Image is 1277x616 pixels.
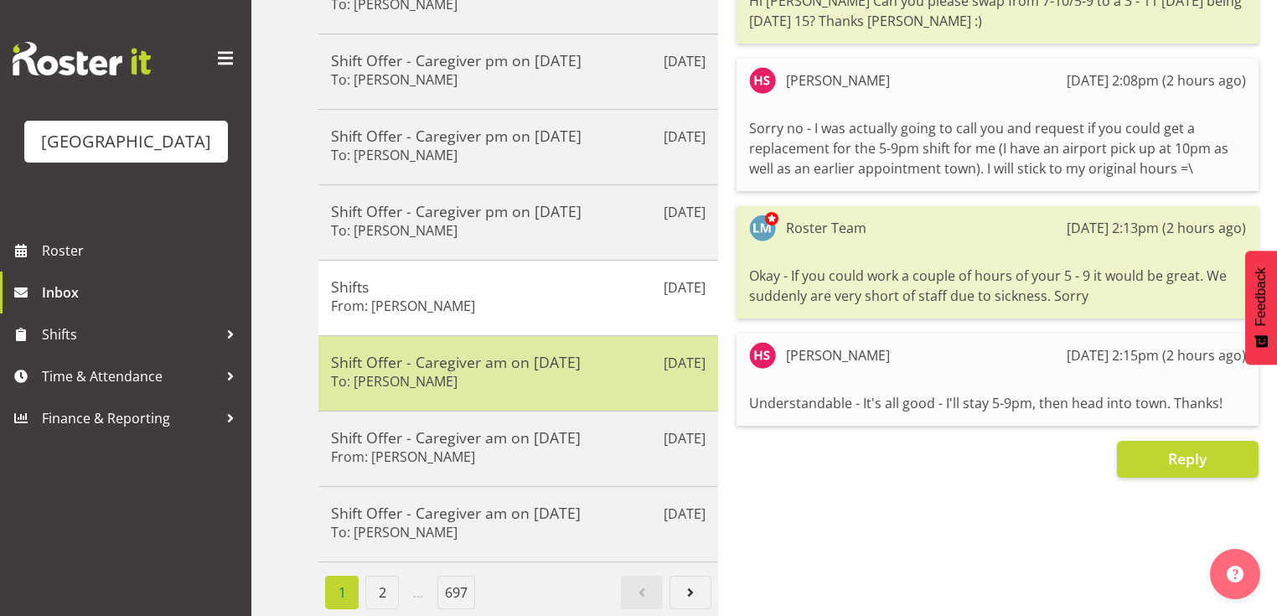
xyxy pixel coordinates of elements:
p: [DATE] [664,277,706,298]
p: [DATE] [664,202,706,222]
h6: To: [PERSON_NAME] [331,71,458,88]
div: [GEOGRAPHIC_DATA] [41,129,211,154]
div: [PERSON_NAME] [786,70,890,91]
div: Roster Team [786,218,866,238]
h5: Shift Offer - Caregiver pm on [DATE] [331,202,706,220]
h5: Shift Offer - Caregiver am on [DATE] [331,353,706,371]
button: Reply [1117,441,1259,478]
h5: Shift Offer - Caregiver pm on [DATE] [331,127,706,145]
h6: From: [PERSON_NAME] [331,448,475,465]
img: Rosterit website logo [13,42,151,75]
div: [DATE] 2:08pm (2 hours ago) [1067,70,1246,91]
span: Shifts [42,322,218,347]
h6: To: [PERSON_NAME] [331,524,458,541]
p: [DATE] [664,428,706,448]
h5: Shift Offer - Caregiver pm on [DATE] [331,51,706,70]
p: [DATE] [664,127,706,147]
div: Sorry no - I was actually going to call you and request if you could get a replacement for the 5-... [749,114,1246,183]
p: [DATE] [664,51,706,71]
div: [PERSON_NAME] [786,345,890,365]
span: Roster [42,238,243,263]
button: Feedback - Show survey [1245,251,1277,365]
span: Time & Attendance [42,364,218,389]
a: Page 697. [437,576,475,609]
div: [DATE] 2:13pm (2 hours ago) [1067,218,1246,238]
img: heidi-swierczynski10298.jpg [749,67,776,94]
h6: To: [PERSON_NAME] [331,222,458,239]
span: Inbox [42,280,243,305]
h6: To: [PERSON_NAME] [331,147,458,163]
img: help-xxl-2.png [1227,566,1243,582]
h5: Shift Offer - Caregiver am on [DATE] [331,428,706,447]
h5: Shift Offer - Caregiver am on [DATE] [331,504,706,522]
div: [DATE] 2:15pm (2 hours ago) [1067,345,1246,365]
div: Understandable - It's all good - I'll stay 5-9pm, then head into town. Thanks! [749,389,1246,417]
img: heidi-swierczynski10298.jpg [749,342,776,369]
h5: Shifts [331,277,706,296]
p: [DATE] [664,504,706,524]
h6: To: [PERSON_NAME] [331,373,458,390]
p: [DATE] [664,353,706,373]
a: Next page [670,576,711,609]
a: Page 2. [365,576,399,609]
span: Finance & Reporting [42,406,218,431]
h6: From: [PERSON_NAME] [331,298,475,314]
span: Reply [1168,448,1207,468]
div: Okay - If you could work a couple of hours of your 5 - 9 it would be great. We suddenly are very ... [749,261,1246,310]
span: Feedback [1254,267,1269,326]
img: lesley-mckenzie127.jpg [749,215,776,241]
a: Previous page [621,576,663,609]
